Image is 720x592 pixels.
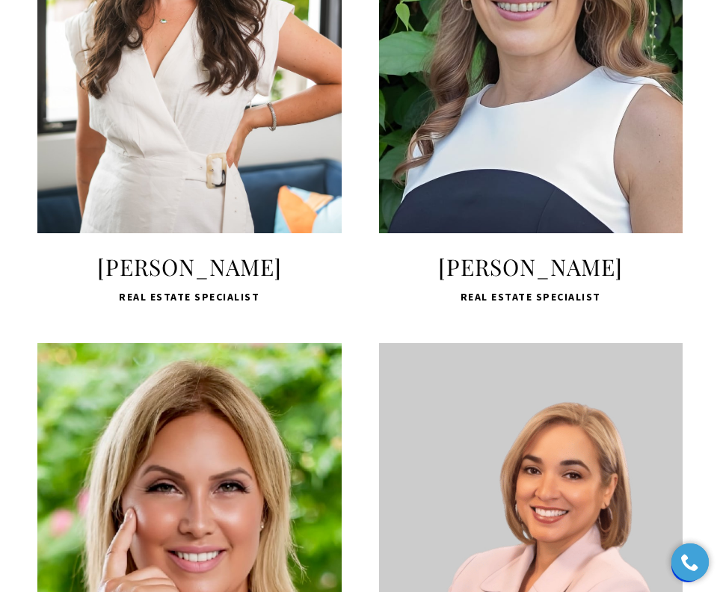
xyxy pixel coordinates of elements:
[379,288,683,306] span: Real Estate Specialist
[37,252,342,282] span: [PERSON_NAME]
[37,288,342,306] span: Real Estate Specialist
[379,252,683,282] span: [PERSON_NAME]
